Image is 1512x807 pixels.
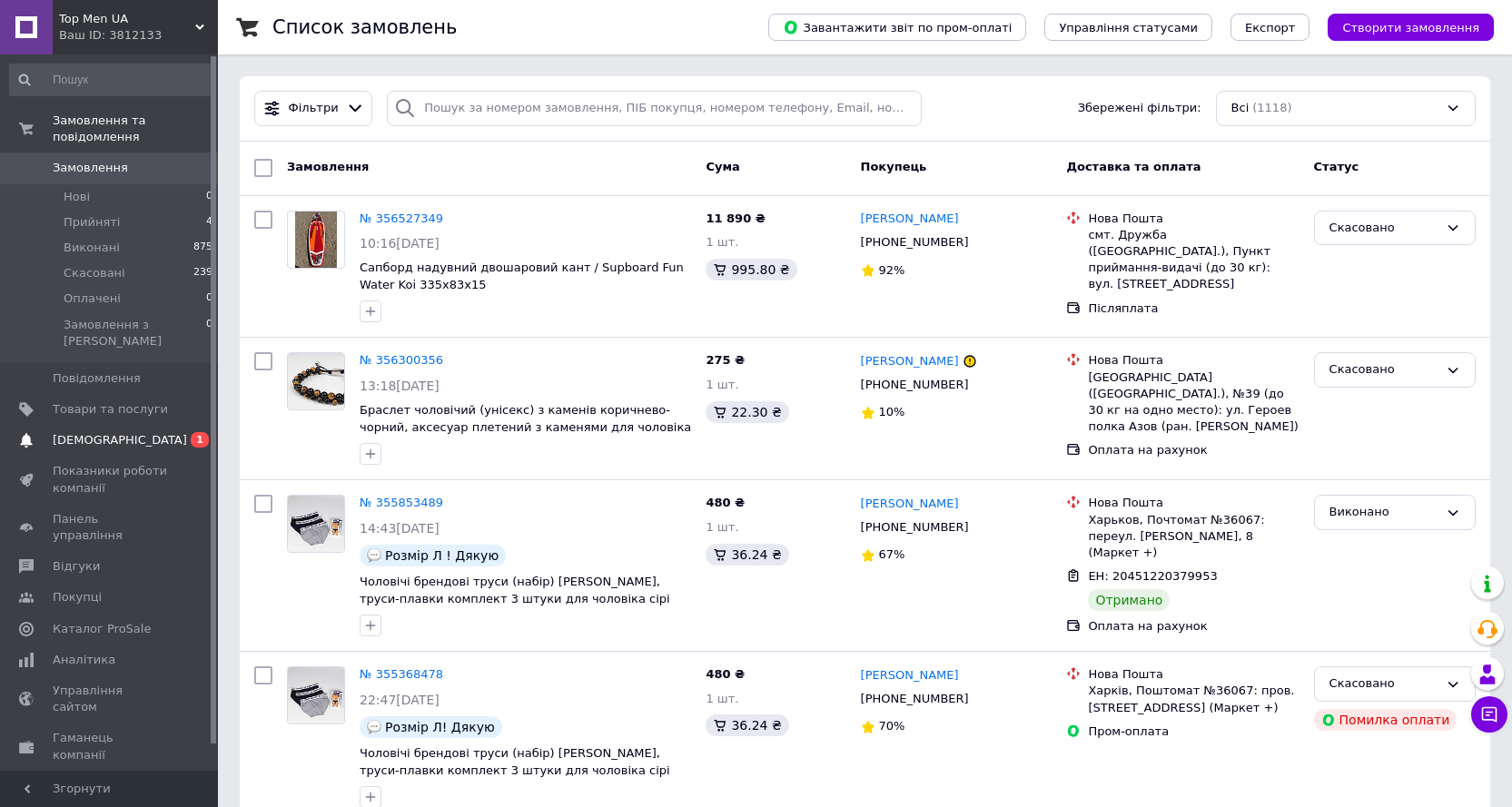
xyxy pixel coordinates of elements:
span: Гаманець компанії [53,730,168,763]
span: Каталог ProSale [53,621,151,637]
img: :speech_balloon: [367,720,381,734]
span: 4 [206,214,212,231]
div: Скасовано [1329,674,1438,694]
div: Харьков, Почтомат №36067: переул. [PERSON_NAME], 8 (Маркет +) [1088,512,1299,562]
a: [PERSON_NAME] [861,211,959,228]
div: Післяплата [1088,300,1299,317]
div: [PHONE_NUMBER] [857,231,973,254]
span: Відгуки [53,558,100,575]
span: Показники роботи компанії [53,463,168,496]
span: 70% [879,719,905,733]
span: Панель управління [53,511,168,544]
a: № 356300356 [360,353,443,367]
div: Скасовано [1329,360,1438,379]
span: Замовлення з [PERSON_NAME] [64,317,206,349]
a: Фото товару [287,211,345,269]
div: Оплата на рахунок [1088,442,1299,458]
span: 11 890 ₴ [706,212,765,225]
span: Розмір Л! Дякую [385,720,495,734]
div: Нова Пошта [1088,211,1299,227]
a: [PERSON_NAME] [861,496,959,513]
span: 0 [206,317,212,349]
span: Повідомлення [53,370,141,387]
div: 36.24 ₴ [706,714,788,736]
button: Створити замовлення [1328,14,1494,41]
div: смт. Дружба ([GEOGRAPHIC_DATA].), Пункт приймання-видачі (до 30 кг): вул. [STREET_ADDRESS] [1088,227,1299,293]
span: Аналітика [53,652,115,668]
div: [PHONE_NUMBER] [857,687,973,711]
input: Пошук [9,64,214,96]
div: Помилка оплати [1314,709,1458,731]
a: Браслет чоловічий (унісекс) з каменів коричнево-чорний, аксесуар плетений з каменями для чоловіка... [360,403,691,450]
span: Управління сайтом [53,683,168,715]
div: 995.80 ₴ [706,259,796,280]
span: Чоловічі брендові труси (набір) [PERSON_NAME], труси-плавки комплект 3 штуки для чоловіка сірі чо... [360,575,670,622]
span: 14:43[DATE] [360,521,440,536]
span: Замовлення [53,160,128,176]
a: [PERSON_NAME] [861,667,959,684]
div: Виконано [1329,503,1438,522]
img: Фото товару [288,353,344,409]
div: [PHONE_NUMBER] [857,516,973,539]
span: [DEMOGRAPHIC_DATA] [53,432,187,448]
a: Сапборд надувний двошаровий кант / Supboard Fun Water Koi 335х83х15 [360,261,684,291]
div: [PHONE_NUMBER] [857,373,973,397]
img: Фото товару [288,667,344,723]
span: 239 [193,265,212,281]
span: 1 шт. [706,378,738,391]
span: Оплачені [64,290,121,307]
button: Завантажити звіт по пром-оплаті [768,14,1026,41]
span: 1 шт. [706,520,738,534]
span: 480 ₴ [706,496,745,509]
span: 875 [193,240,212,256]
div: Отримано [1088,589,1170,611]
span: Замовлення [287,160,369,173]
span: Статус [1314,160,1359,173]
span: 13:18[DATE] [360,379,440,393]
span: 22:47[DATE] [360,693,440,707]
span: Експорт [1245,21,1296,34]
div: Скасовано [1329,219,1438,238]
div: Нова Пошта [1088,352,1299,369]
a: Фото товару [287,495,345,553]
span: Прийняті [64,214,120,231]
img: Фото товару [288,496,344,552]
a: [PERSON_NAME] [861,353,959,370]
span: Фільтри [289,100,339,117]
span: 10% [879,405,905,418]
a: № 355853489 [360,496,443,509]
span: ЕН: 20451220379953 [1088,569,1217,583]
span: Cума [706,160,739,173]
span: Розмір Л ! Дякую [385,548,499,563]
span: Покупці [53,589,102,605]
span: 10:16[DATE] [360,236,440,251]
a: Фото товару [287,666,345,724]
a: № 356527349 [360,212,443,225]
span: Замовлення та повідомлення [53,113,218,145]
input: Пошук за номером замовлення, ПІБ покупця, номером телефону, Email, номером накладної [387,91,922,126]
span: 275 ₴ [706,353,745,367]
div: 22.30 ₴ [706,401,788,423]
div: Нова Пошта [1088,666,1299,683]
div: Нова Пошта [1088,495,1299,511]
span: Збережені фільтри: [1078,100,1201,117]
span: Доставка та оплата [1066,160,1201,173]
span: 1 шт. [706,692,738,705]
img: :speech_balloon: [367,548,381,563]
div: Харків, Поштомат №36067: пров. [STREET_ADDRESS] (Маркет +) [1088,683,1299,715]
div: 36.24 ₴ [706,544,788,566]
span: Покупець [861,160,927,173]
button: Чат з покупцем [1471,696,1507,733]
span: Виконані [64,240,120,256]
span: Всі [1231,100,1250,117]
span: Нові [64,189,90,205]
span: Товари та послуги [53,401,168,418]
div: Пром-оплата [1088,723,1299,740]
a: Чоловічі брендові труси (набір) [PERSON_NAME], труси-плавки комплект 3 штуки для чоловіка сірі чо... [360,746,670,793]
span: 1 [191,432,209,448]
span: Створити замовлення [1342,21,1479,34]
span: Управління статусами [1059,21,1198,34]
